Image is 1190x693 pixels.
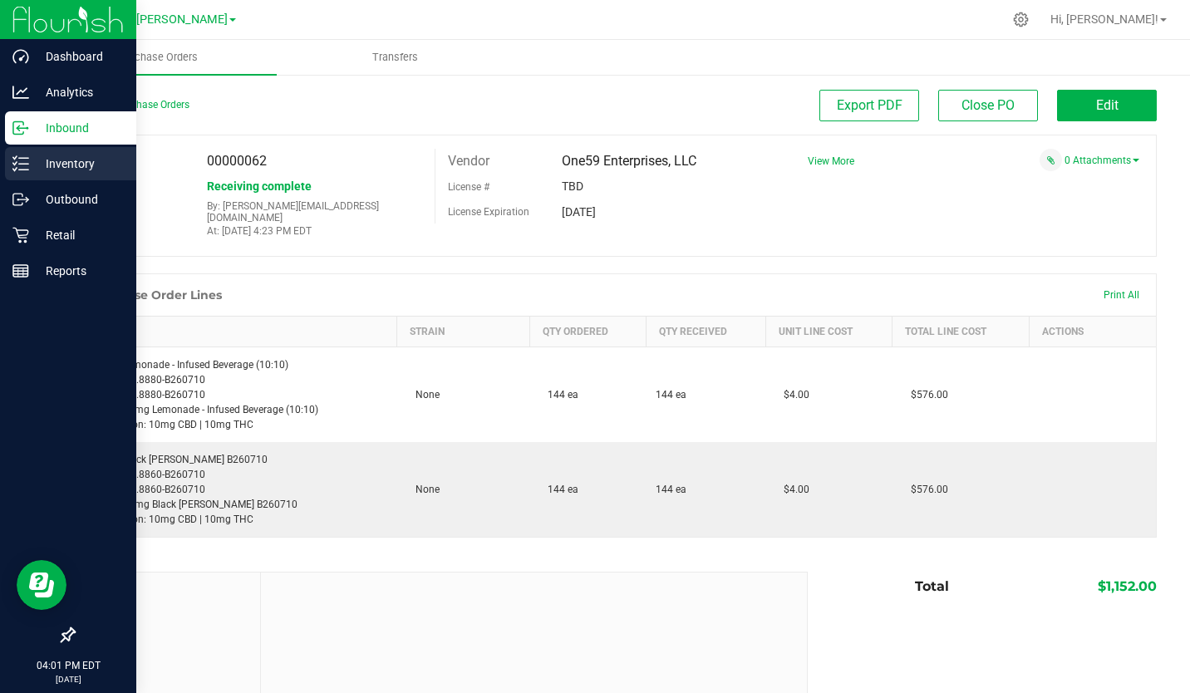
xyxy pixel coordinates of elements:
span: Attach a document [1040,149,1062,171]
p: Analytics [29,82,129,102]
p: [DATE] [7,673,129,686]
span: $1,152.00 [1098,578,1157,594]
p: Outbound [29,189,129,209]
span: Print All [1104,289,1139,301]
inline-svg: Dashboard [12,48,29,65]
span: GA4 - [PERSON_NAME] [104,12,228,27]
th: Total Line Cost [893,317,1029,347]
span: TBD [562,179,583,193]
div: 10mg Lemonade - Infused Beverage (10:10) SKU: SKU.8880-B260710 Part: SKU.8880-B260710 Retail: 10m... [85,357,387,432]
span: $4.00 [775,389,809,401]
span: Export PDF [837,97,902,113]
inline-svg: Reports [12,263,29,279]
div: 10mg Black [PERSON_NAME] B260710 SKU: SKU.8860-B260710 Part: SKU.8860-B260710 Retail: 10mg Black ... [85,452,387,527]
span: Close PO [961,97,1015,113]
label: License Expiration [448,204,529,219]
th: Strain [397,317,529,347]
th: Qty Received [646,317,765,347]
inline-svg: Inbound [12,120,29,136]
p: Inbound [29,118,129,138]
span: One59 Enterprises, LLC [562,153,696,169]
button: Edit [1057,90,1157,121]
p: At: [DATE] 4:23 PM EDT [207,225,422,237]
inline-svg: Outbound [12,191,29,208]
span: Total [915,578,949,594]
span: 144 ea [656,387,686,402]
th: Item [75,317,397,347]
inline-svg: Retail [12,227,29,243]
div: Manage settings [1011,12,1031,27]
th: Unit Line Cost [765,317,893,347]
p: By: [PERSON_NAME][EMAIL_ADDRESS][DOMAIN_NAME] [207,200,422,224]
span: 144 ea [539,484,578,495]
span: $576.00 [902,484,948,495]
p: Retail [29,225,129,245]
span: None [407,389,440,401]
span: None [407,484,440,495]
p: Inventory [29,154,129,174]
span: 144 ea [656,482,686,497]
button: Close PO [938,90,1038,121]
a: Transfers [277,40,514,75]
p: 04:01 PM EDT [7,658,129,673]
span: 00000062 [207,153,267,169]
label: Vendor [448,149,489,174]
inline-svg: Analytics [12,84,29,101]
th: Qty Ordered [529,317,646,347]
a: View More [808,155,854,167]
p: Dashboard [29,47,129,66]
iframe: Resource center [17,560,66,610]
a: Purchase Orders [40,40,277,75]
inline-svg: Inventory [12,155,29,172]
label: License # [448,174,489,199]
span: $576.00 [902,389,948,401]
span: Edit [1096,97,1119,113]
span: [DATE] [562,205,596,219]
p: Reports [29,261,129,281]
a: 0 Attachments [1065,155,1139,166]
span: Receiving complete [207,179,312,193]
span: Transfers [350,50,440,65]
span: 144 ea [539,389,578,401]
span: $4.00 [775,484,809,495]
button: Export PDF [819,90,919,121]
span: Purchase Orders [96,50,220,65]
th: Actions [1029,317,1156,347]
span: Hi, [PERSON_NAME]! [1050,12,1158,26]
span: Notes [86,585,248,605]
h1: Purchase Order Lines [91,288,222,302]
